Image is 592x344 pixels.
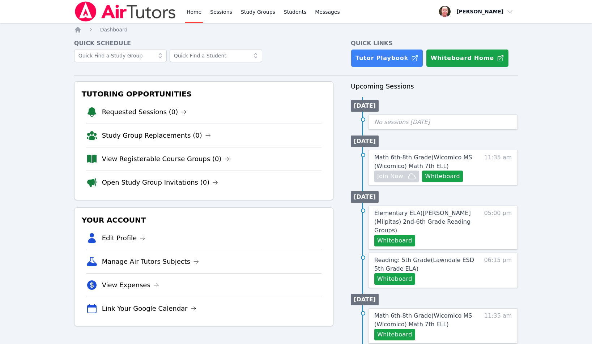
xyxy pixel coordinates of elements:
input: Quick Find a Study Group [74,49,167,62]
li: [DATE] [351,136,379,147]
input: Quick Find a Student [170,49,262,62]
li: [DATE] [351,294,379,305]
nav: Breadcrumb [74,26,518,33]
a: Edit Profile [102,233,146,243]
span: No sessions [DATE] [374,119,430,125]
span: Join Now [377,172,403,181]
a: Math 6th-8th Grade(Wicomico MS (Wicomico) Math 7th ELL) [374,311,477,329]
a: Requested Sessions (0) [102,107,187,117]
span: Messages [315,8,340,16]
h3: Upcoming Sessions [351,81,518,91]
a: Reading: 5th Grade(Lawndale ESD 5th Grade ELA) [374,256,477,273]
button: Whiteboard [374,273,415,285]
span: Elementary ELA ( [PERSON_NAME] (Milpitas) 2nd-6th Grade Reading Groups ) [374,210,471,234]
button: Whiteboard [374,329,415,340]
button: Whiteboard Home [426,49,509,67]
a: Dashboard [100,26,128,33]
span: 06:15 pm [484,256,512,285]
h4: Quick Schedule [74,39,333,48]
button: Join Now [374,171,419,182]
a: View Registerable Course Groups (0) [102,154,230,164]
span: Reading: 5th Grade ( Lawndale ESD 5th Grade ELA ) [374,257,474,272]
h3: Tutoring Opportunities [80,87,327,100]
a: Math 6th-8th Grade(Wicomico MS (Wicomico) Math 7th ELL) [374,153,477,171]
span: 05:00 pm [484,209,512,246]
li: [DATE] [351,191,379,203]
button: Whiteboard [422,171,463,182]
a: View Expenses [102,280,159,290]
img: Air Tutors [74,1,176,22]
a: Open Study Group Invitations (0) [102,177,218,188]
span: Dashboard [100,27,128,33]
a: Tutor Playbook [351,49,423,67]
a: Link Your Google Calendar [102,304,196,314]
a: Study Group Replacements (0) [102,130,211,141]
span: Math 6th-8th Grade ( Wicomico MS (Wicomico) Math 7th ELL ) [374,312,472,328]
span: 11:35 am [484,311,512,340]
button: Whiteboard [374,235,415,246]
h3: Your Account [80,214,327,227]
span: Math 6th-8th Grade ( Wicomico MS (Wicomico) Math 7th ELL ) [374,154,472,169]
h4: Quick Links [351,39,518,48]
span: 11:35 am [484,153,512,182]
li: [DATE] [351,100,379,112]
a: Manage Air Tutors Subjects [102,257,199,267]
a: Elementary ELA([PERSON_NAME] (Milpitas) 2nd-6th Grade Reading Groups) [374,209,477,235]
